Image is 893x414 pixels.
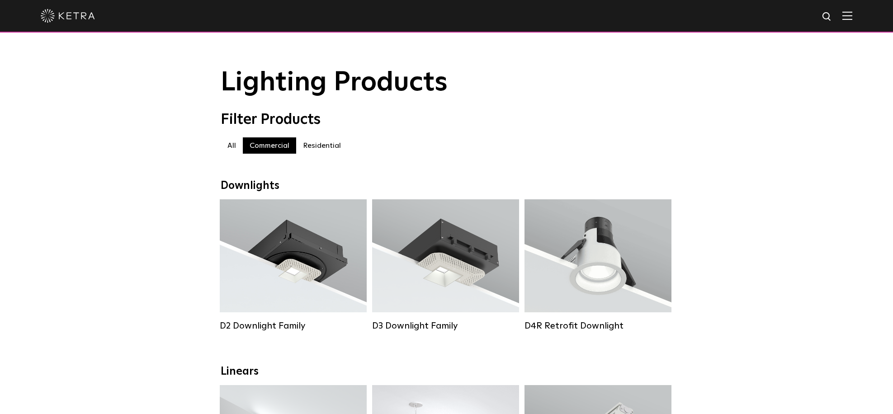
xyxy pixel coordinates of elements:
[221,179,673,193] div: Downlights
[842,11,852,20] img: Hamburger%20Nav.svg
[221,137,243,154] label: All
[220,199,367,335] a: D2 Downlight Family Lumen Output:1200Colors:White / Black / Gloss Black / Silver / Bronze / Silve...
[372,320,519,331] div: D3 Downlight Family
[41,9,95,23] img: ketra-logo-2019-white
[296,137,348,154] label: Residential
[243,137,296,154] label: Commercial
[524,199,671,335] a: D4R Retrofit Downlight Lumen Output:800Colors:White / BlackBeam Angles:15° / 25° / 40° / 60°Watta...
[221,69,448,96] span: Lighting Products
[221,365,673,378] div: Linears
[822,11,833,23] img: search icon
[220,320,367,331] div: D2 Downlight Family
[372,199,519,335] a: D3 Downlight Family Lumen Output:700 / 900 / 1100Colors:White / Black / Silver / Bronze / Paintab...
[221,111,673,128] div: Filter Products
[524,320,671,331] div: D4R Retrofit Downlight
